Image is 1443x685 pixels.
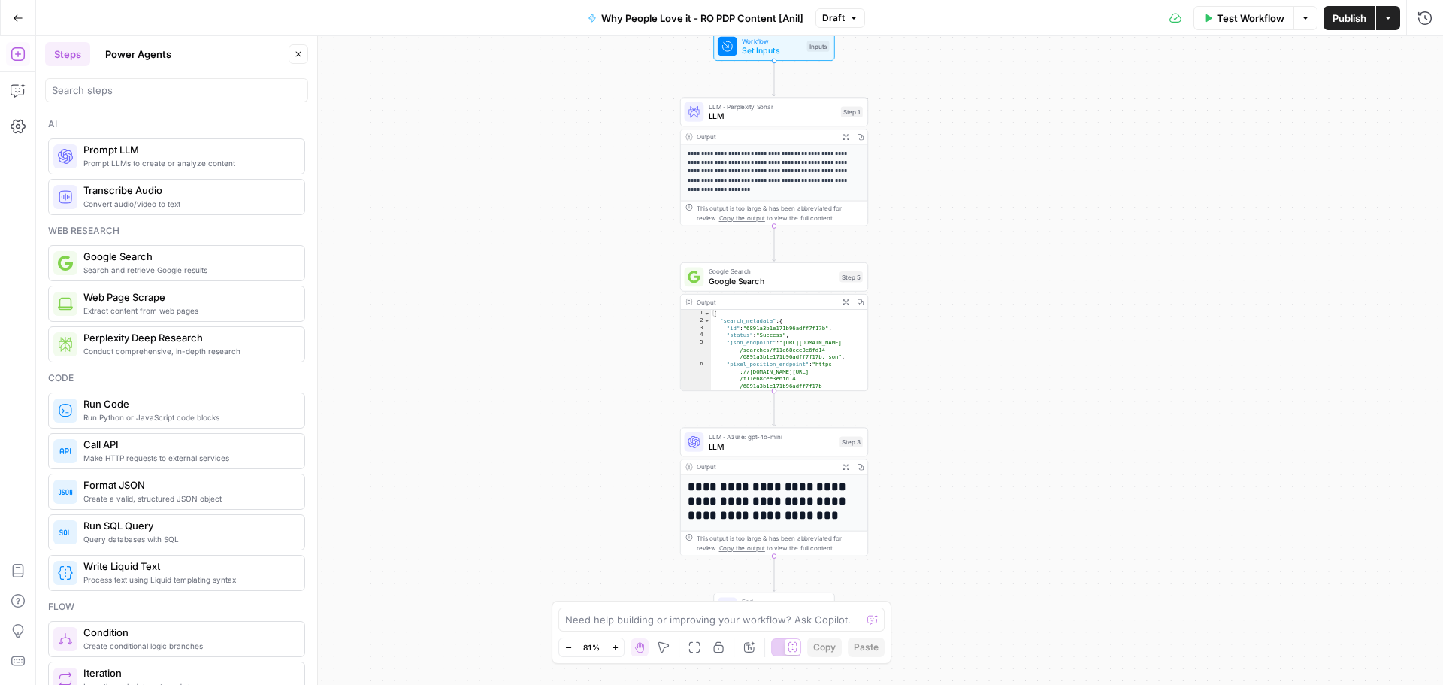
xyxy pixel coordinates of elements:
[773,391,776,426] g: Edge from step_5 to step_3
[681,317,711,325] div: 2
[96,42,180,66] button: Power Agents
[697,204,863,223] div: This output is too large & has been abbreviated for review. to view the full content.
[83,518,292,533] span: Run SQL Query
[813,641,836,654] span: Copy
[681,361,711,397] div: 6
[48,600,305,614] div: Flow
[681,310,711,317] div: 1
[773,226,776,262] g: Edge from step_1 to step_5
[83,396,292,411] span: Run Code
[83,142,292,157] span: Prompt LLM
[703,317,710,325] span: Toggle code folding, rows 2 through 12
[83,452,292,464] span: Make HTTP requests to external services
[697,132,835,141] div: Output
[709,275,835,287] span: Google Search
[697,534,863,553] div: This output is too large & has been abbreviated for review. to view the full content.
[703,310,710,317] span: Toggle code folding, rows 1 through 760
[45,42,90,66] button: Steps
[83,559,292,574] span: Write Liquid Text
[83,477,292,493] span: Format JSON
[773,556,776,592] g: Edge from step_3 to end
[83,411,292,423] span: Run Python or JavaScript code blocks
[841,107,863,118] div: Step 1
[709,102,836,111] span: LLM · Perplexity Sonar
[1193,6,1293,30] button: Test Workflow
[48,117,305,131] div: Ai
[709,440,835,452] span: LLM
[83,345,292,357] span: Conduct comprehensive, in-depth research
[583,641,600,653] span: 81%
[742,597,824,607] span: End
[48,224,305,238] div: Web research
[1333,11,1366,26] span: Publish
[719,214,765,222] span: Copy the output
[1217,11,1284,26] span: Test Workflow
[579,6,812,30] button: Why People Love it - RO PDP Content [Anil]
[681,324,711,332] div: 3
[742,44,802,56] span: Set Inputs
[83,330,292,345] span: Perplexity Deep Research
[680,32,868,61] div: WorkflowSet InputsInputs
[83,264,292,276] span: Search and retrieve Google results
[709,110,836,122] span: LLM
[822,11,845,25] span: Draft
[83,198,292,210] span: Convert audio/video to text
[839,437,863,448] div: Step 3
[83,249,292,264] span: Google Search
[83,305,292,317] span: Extract content from web pages
[773,61,776,96] g: Edge from start to step_1
[807,41,830,52] div: Inputs
[83,493,292,505] span: Create a valid, structured JSON object
[83,437,292,452] span: Call API
[848,638,885,657] button: Paste
[83,665,292,680] span: Iteration
[83,625,292,640] span: Condition
[1324,6,1375,30] button: Publish
[709,432,835,441] span: LLM · Azure: gpt-4o-mini
[48,371,305,385] div: Code
[83,640,292,652] span: Create conditional logic branches
[839,271,863,283] div: Step 5
[83,157,292,169] span: Prompt LLMs to create or analyze content
[697,297,835,307] div: Output
[709,267,835,277] span: Google Search
[697,462,835,471] div: Output
[854,641,879,654] span: Paste
[719,544,765,552] span: Copy the output
[681,339,711,361] div: 5
[680,593,868,622] div: EndOutput
[83,289,292,305] span: Web Page Scrape
[83,183,292,198] span: Transcribe Audio
[601,11,803,26] span: Why People Love it - RO PDP Content [Anil]
[815,8,865,28] button: Draft
[83,533,292,545] span: Query databases with SQL
[83,574,292,586] span: Process text using Liquid templating syntax
[52,83,301,98] input: Search steps
[742,36,802,46] span: Workflow
[807,638,842,657] button: Copy
[681,332,711,339] div: 4
[680,262,868,391] div: Google SearchGoogle SearchStep 5Output{ "search_metadata":{ "id":"6891a3b1e171b96adff7f17b", "sta...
